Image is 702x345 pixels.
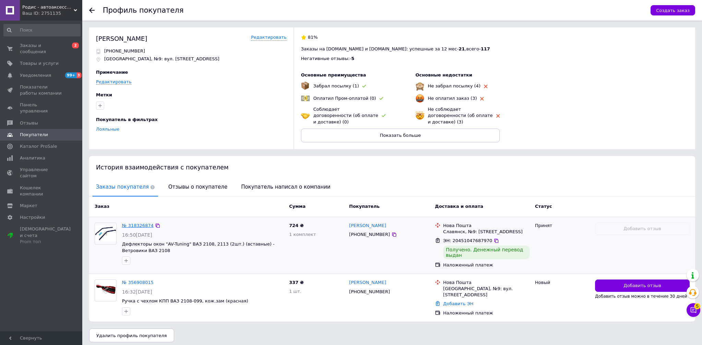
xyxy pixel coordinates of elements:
[595,279,690,292] button: Добавить отзыв
[313,83,359,88] span: Забрал посылку (1)
[289,232,316,237] span: 1 комплект
[687,303,700,317] button: Чат с покупателем5
[93,178,158,196] span: Заказы покупателя
[96,92,112,97] span: Метки
[301,46,490,51] span: Заказы на [DOMAIN_NAME] и [DOMAIN_NAME]: успешные за 12 мес - , всего -
[443,229,530,235] div: Славянск, №9: [STREET_ADDRESS]
[308,35,318,40] span: 81%
[103,6,184,14] h1: Профиль покупателя
[694,302,700,309] span: 5
[65,72,76,78] span: 99+
[349,204,380,209] span: Покупатель
[443,279,530,286] div: Нова Пошта
[20,167,63,179] span: Управление сайтом
[20,72,51,79] span: Уведомления
[301,56,351,61] span: Негативные отзывы: -
[443,301,473,306] a: Добавить ЭН
[624,283,661,289] span: Добавить отзыв
[481,46,490,51] span: 117
[443,286,530,298] div: [GEOGRAPHIC_DATA], №9: вул. [STREET_ADDRESS]
[96,117,285,123] div: Покупатель в фильтрах
[428,96,477,101] span: Не оплатил заказ (3)
[95,223,117,245] a: Фото товару
[165,178,231,196] span: Отзывы о покупателе
[443,246,530,259] div: Получено. Денежный перевод выдан
[301,82,309,90] img: emoji
[104,48,145,54] p: [PHONE_NUMBER]
[289,204,305,209] span: Сумма
[443,310,530,316] div: Наложенный платеж
[20,185,63,197] span: Кошелек компании
[96,79,132,85] a: Редактировать
[313,107,378,124] span: Соблюдает договоренности (об оплате и доставке) (0)
[96,127,119,132] a: Лояльные
[349,279,386,286] a: [PERSON_NAME]
[20,102,63,114] span: Панель управления
[96,34,147,43] div: [PERSON_NAME]
[349,223,386,229] a: [PERSON_NAME]
[20,226,71,245] span: [DEMOGRAPHIC_DATA] и счета
[89,8,95,13] div: Вернуться назад
[379,97,383,100] img: rating-tag-type
[122,298,248,304] a: Ручка с чехлом КПП ВАЗ 2108-099, кож.зам (красная)
[20,239,71,245] div: Prom топ
[484,85,487,88] img: rating-tag-type
[313,96,376,101] span: Оплатил Пром-оплатой (0)
[289,223,304,228] span: 724 ₴
[348,230,391,239] div: [PHONE_NUMBER]
[443,262,530,268] div: Наложенный платеж
[415,72,472,78] span: Основные недостатки
[122,280,154,285] a: № 356908015
[496,114,500,118] img: rating-tag-type
[289,289,301,294] span: 1 шт.
[20,43,63,55] span: Заказы и сообщения
[122,289,152,295] span: 16:32[DATE]
[656,8,690,13] span: Создать заказ
[459,46,465,51] span: 21
[122,223,154,228] a: № 318326874
[348,287,391,296] div: [PHONE_NUMBER]
[301,94,310,103] img: emoji
[72,43,79,48] span: 2
[95,282,116,298] img: Фото товару
[20,60,59,67] span: Товары и услуги
[595,294,687,299] span: Добавить отзыв можно в течение 30 дней
[651,5,695,15] button: Создать заказ
[428,107,493,124] span: Не соблюдает договоренности (об оплате и доставке) (3)
[443,223,530,229] div: Нова Пошта
[351,56,354,61] span: 5
[415,111,424,120] img: emoji
[535,279,590,286] div: Новый
[76,72,82,78] span: 3
[289,280,304,285] span: 337 ₴
[95,279,117,301] a: Фото товару
[443,238,492,243] span: ЭН: 20451047687970
[122,232,152,238] span: 16:50[DATE]
[22,4,74,10] span: Родис - автоаксессуары и запасные части
[415,82,424,91] img: emoji
[20,84,63,96] span: Показатели работы компании
[95,225,116,241] img: Фото товару
[535,204,552,209] span: Статус
[382,114,386,117] img: rating-tag-type
[480,97,484,100] img: rating-tag-type
[3,24,81,36] input: Поиск
[20,203,37,209] span: Маркет
[415,94,424,103] img: emoji
[20,132,48,138] span: Покупатели
[96,70,128,75] span: Примечание
[362,85,366,88] img: rating-tag-type
[251,34,287,41] a: Редактировать
[95,204,109,209] span: Заказ
[301,72,366,78] span: Основные преимущества
[301,111,310,120] img: emoji
[301,129,500,142] button: Показать больше
[20,143,57,150] span: Каталог ProSale
[20,214,45,221] span: Настройки
[96,333,167,338] span: Удалить профиль покупателя
[122,241,275,253] span: Дефлекторы окон "AV-Tuning" ВАЗ 2108, 2113 (2шт.) (вставные) - Ветровики ВАЗ 2108
[96,164,229,171] span: История взаимодействия с покупателем
[89,329,174,342] button: Удалить профиль покупателя
[428,83,481,88] span: Не забрал посылку (4)
[435,204,483,209] span: Доставка и оплата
